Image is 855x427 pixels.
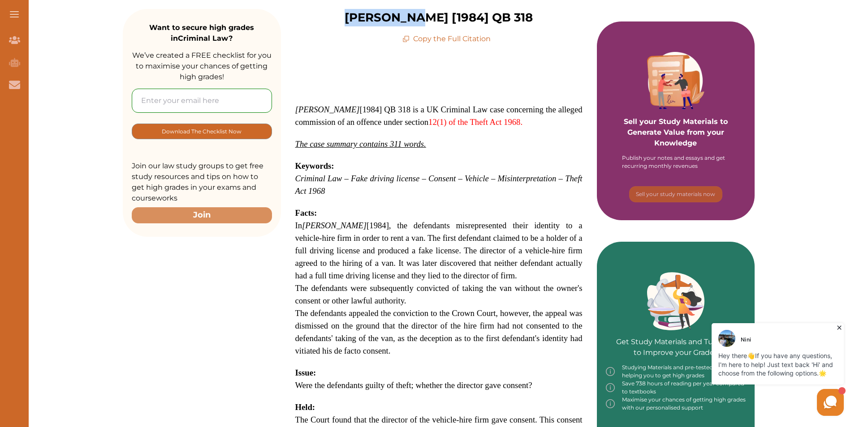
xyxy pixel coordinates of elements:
button: [object Object] [629,186,722,202]
span: The defendants appealed the conviction to the Crown Court, however, the appeal was dismissed on t... [295,308,583,355]
a: 12(1) of the Theft Act 1968. [428,117,522,127]
img: Green card image [647,272,704,330]
em: Criminal Law – Fake driving license – Consent – Vehicle – Misinterpretation – Theft Act 1968 [295,174,583,196]
span: Were the defendants guilty of theft; whether the director gave consent? [295,380,532,390]
span: [1984] QB 318 is a UK Criminal Law case concerning the alleged commission of an offence under sec... [295,105,583,127]
span: The defendants were subsequently convicted of taking the van without the owner's consent or other... [295,283,583,305]
strong: Want to secure high grades in Criminal Law ? [149,23,254,43]
em: The case summary contains 311 words. [295,139,426,149]
p: Get Study Materials and Tutoring to Improve your Grades [616,312,735,358]
img: info-img [606,380,615,396]
strong: Facts: [295,208,317,218]
span: We’ve created a FREE checklist for you to maximise your chances of getting high grades! [132,51,272,81]
p: Sell your study materials now [636,190,715,198]
p: [PERSON_NAME] [1984] QB 318 [345,9,533,26]
strong: Keywords: [295,161,334,171]
span: In [1984], the defendants misrepresented their identity to a vehicle-hire firm in order to rent a... [295,221,583,280]
button: [object Object] [132,124,272,139]
strong: Issue: [295,368,316,377]
img: info-img [606,363,615,380]
img: info-img [606,396,615,412]
iframe: HelpCrunch [709,321,846,418]
em: [PERSON_NAME] [302,221,367,230]
strong: Held: [295,402,315,412]
div: Studying Materials and pre-tested tools helping you to get high grades [606,363,746,380]
button: Join [132,207,272,223]
p: Sell your Study Materials to Generate Value from your Knowledge [606,91,746,149]
p: Copy the Full Citation [402,34,491,44]
p: Join our law study groups to get free study resources and tips on how to get high grades in your ... [132,161,272,204]
div: Publish your notes and essays and get recurring monthly revenues [622,154,730,170]
div: Save 738 hours of reading per year compared to textbooks [606,380,746,396]
img: Purple card image [647,52,704,109]
em: [PERSON_NAME] [295,105,360,114]
div: Maximise your chances of getting high grades with our personalised support [606,396,746,412]
input: Enter your email here [132,89,272,113]
p: Download The Checklist Now [162,126,242,137]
